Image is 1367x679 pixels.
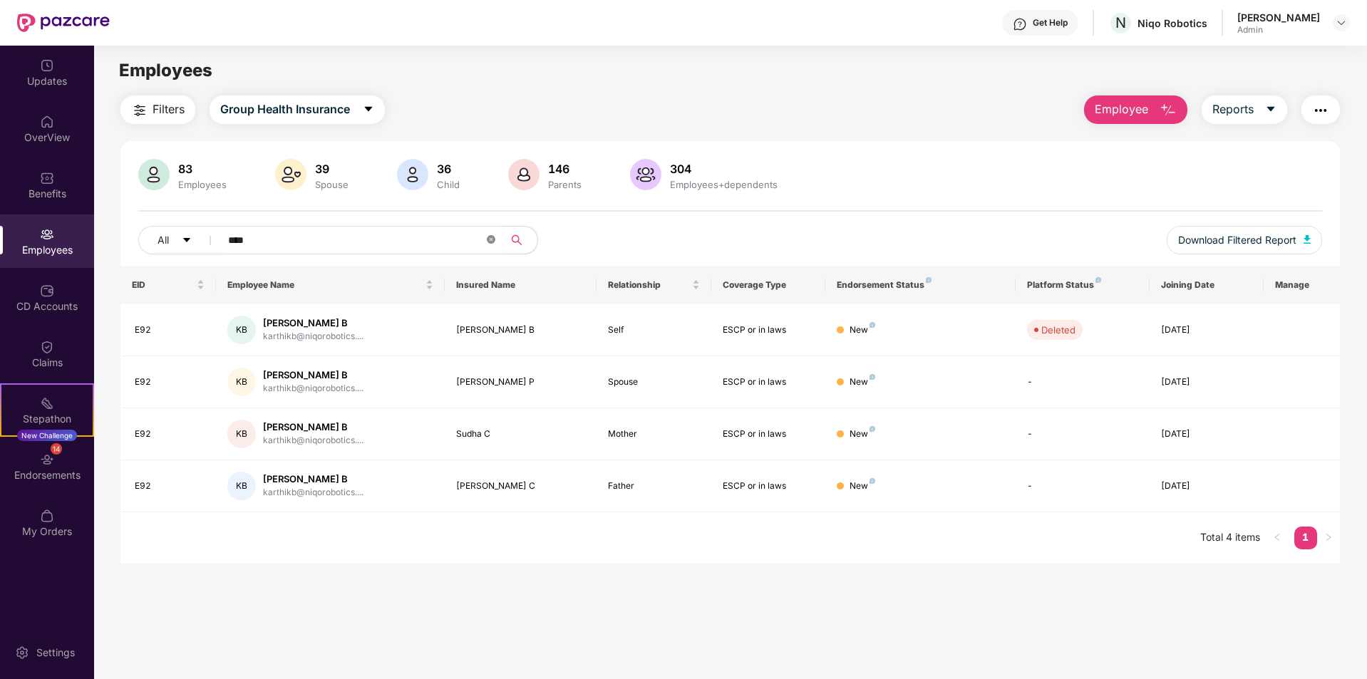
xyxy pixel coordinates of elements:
div: ESCP or in laws [723,323,814,337]
div: 83 [175,162,229,176]
img: svg+xml;base64,PHN2ZyB4bWxucz0iaHR0cDovL3d3dy53My5vcmcvMjAwMC9zdmciIHdpZHRoPSIyMSIgaGVpZ2h0PSIyMC... [40,396,54,410]
button: left [1266,527,1289,549]
div: Father [608,480,699,493]
img: svg+xml;base64,PHN2ZyBpZD0iTXlfT3JkZXJzIiBkYXRhLW5hbWU9Ik15IE9yZGVycyIgeG1sbnM9Imh0dHA6Ly93d3cudz... [40,509,54,523]
div: ESCP or in laws [723,375,814,389]
div: New [850,375,875,389]
img: svg+xml;base64,PHN2ZyBpZD0iSG9tZSIgeG1sbnM9Imh0dHA6Ly93d3cudzMub3JnLzIwMDAvc3ZnIiB3aWR0aD0iMjAiIG... [40,115,54,129]
div: New [850,427,875,441]
th: Employee Name [216,266,445,304]
span: Download Filtered Report [1178,232,1296,248]
div: ESCP or in laws [723,480,814,493]
img: svg+xml;base64,PHN2ZyB4bWxucz0iaHR0cDovL3d3dy53My5vcmcvMjAwMC9zdmciIHhtbG5zOnhsaW5rPSJodHRwOi8vd3... [508,159,540,190]
img: svg+xml;base64,PHN2ZyB4bWxucz0iaHR0cDovL3d3dy53My5vcmcvMjAwMC9zdmciIHhtbG5zOnhsaW5rPSJodHRwOi8vd3... [1160,102,1177,119]
img: svg+xml;base64,PHN2ZyB4bWxucz0iaHR0cDovL3d3dy53My5vcmcvMjAwMC9zdmciIHhtbG5zOnhsaW5rPSJodHRwOi8vd3... [397,159,428,190]
button: Reportscaret-down [1202,95,1287,124]
img: svg+xml;base64,PHN2ZyB4bWxucz0iaHR0cDovL3d3dy53My5vcmcvMjAwMC9zdmciIHdpZHRoPSI4IiBoZWlnaHQ9IjgiIH... [870,426,875,432]
div: 146 [545,162,584,176]
span: Relationship [608,279,688,291]
div: Spouse [312,179,351,190]
a: 1 [1294,527,1317,548]
div: Admin [1237,24,1320,36]
div: karthikb@niqorobotics.... [263,486,363,499]
th: Manage [1264,266,1340,304]
div: Endorsement Status [837,279,1004,291]
div: Settings [32,646,79,660]
img: svg+xml;base64,PHN2ZyB4bWxucz0iaHR0cDovL3d3dy53My5vcmcvMjAwMC9zdmciIHdpZHRoPSIyNCIgaGVpZ2h0PSIyNC... [1312,102,1329,119]
span: Reports [1212,100,1254,118]
td: - [1016,460,1149,512]
span: left [1273,533,1281,541]
div: New Challenge [17,430,77,441]
div: Deleted [1041,323,1075,337]
span: close-circle [487,235,495,244]
div: [PERSON_NAME] C [456,480,586,493]
div: Spouse [608,375,699,389]
span: Employee Name [227,279,423,291]
div: Sudha C [456,427,586,441]
span: caret-down [182,235,192,247]
span: Group Health Insurance [220,100,350,118]
div: Niqo Robotics [1138,16,1207,30]
img: svg+xml;base64,PHN2ZyB4bWxucz0iaHR0cDovL3d3dy53My5vcmcvMjAwMC9zdmciIHhtbG5zOnhsaW5rPSJodHRwOi8vd3... [1304,235,1311,244]
div: Child [434,179,463,190]
img: svg+xml;base64,PHN2ZyB4bWxucz0iaHR0cDovL3d3dy53My5vcmcvMjAwMC9zdmciIHhtbG5zOnhsaW5rPSJodHRwOi8vd3... [630,159,661,190]
span: Employee [1095,100,1148,118]
td: - [1016,408,1149,460]
button: right [1317,527,1340,549]
span: All [158,232,169,248]
th: Relationship [597,266,711,304]
span: EID [132,279,194,291]
img: svg+xml;base64,PHN2ZyB4bWxucz0iaHR0cDovL3d3dy53My5vcmcvMjAwMC9zdmciIHdpZHRoPSI4IiBoZWlnaHQ9IjgiIH... [870,478,875,484]
div: [DATE] [1161,323,1252,337]
img: svg+xml;base64,PHN2ZyB4bWxucz0iaHR0cDovL3d3dy53My5vcmcvMjAwMC9zdmciIHdpZHRoPSI4IiBoZWlnaHQ9IjgiIH... [926,277,932,283]
div: [PERSON_NAME] B [263,368,363,382]
th: EID [120,266,216,304]
div: E92 [135,323,205,337]
button: search [502,226,538,254]
img: svg+xml;base64,PHN2ZyB4bWxucz0iaHR0cDovL3d3dy53My5vcmcvMjAwMC9zdmciIHdpZHRoPSIyNCIgaGVpZ2h0PSIyNC... [131,102,148,119]
span: close-circle [487,234,495,247]
div: Parents [545,179,584,190]
div: Employees [175,179,229,190]
img: svg+xml;base64,PHN2ZyBpZD0iQ2xhaW0iIHhtbG5zPSJodHRwOi8vd3d3LnczLm9yZy8yMDAwL3N2ZyIgd2lkdGg9IjIwIi... [40,340,54,354]
div: karthikb@niqorobotics.... [263,434,363,447]
li: Next Page [1317,527,1340,549]
div: [PERSON_NAME] P [456,375,586,389]
div: KB [227,472,256,500]
td: - [1016,356,1149,408]
div: [PERSON_NAME] B [263,420,363,434]
div: [PERSON_NAME] B [456,323,586,337]
img: svg+xml;base64,PHN2ZyB4bWxucz0iaHR0cDovL3d3dy53My5vcmcvMjAwMC9zdmciIHhtbG5zOnhsaW5rPSJodHRwOi8vd3... [275,159,306,190]
div: karthikb@niqorobotics.... [263,382,363,395]
img: svg+xml;base64,PHN2ZyB4bWxucz0iaHR0cDovL3d3dy53My5vcmcvMjAwMC9zdmciIHhtbG5zOnhsaW5rPSJodHRwOi8vd3... [138,159,170,190]
div: [PERSON_NAME] B [263,316,363,330]
div: [DATE] [1161,375,1252,389]
span: Filters [153,100,185,118]
img: svg+xml;base64,PHN2ZyBpZD0iRHJvcGRvd24tMzJ4MzIiIHhtbG5zPSJodHRwOi8vd3d3LnczLm9yZy8yMDAwL3N2ZyIgd2... [1336,17,1347,28]
span: N [1115,14,1126,31]
div: KB [227,368,256,396]
div: Employees+dependents [667,179,780,190]
button: Group Health Insurancecaret-down [210,95,385,124]
span: right [1324,533,1333,541]
button: Employee [1084,95,1187,124]
div: E92 [135,480,205,493]
div: E92 [135,427,205,441]
div: karthikb@niqorobotics.... [263,330,363,343]
div: [DATE] [1161,480,1252,493]
div: 304 [667,162,780,176]
img: svg+xml;base64,PHN2ZyB4bWxucz0iaHR0cDovL3d3dy53My5vcmcvMjAwMC9zdmciIHdpZHRoPSI4IiBoZWlnaHQ9IjgiIH... [1095,277,1101,283]
div: ESCP or in laws [723,427,814,441]
div: 14 [51,443,62,455]
img: svg+xml;base64,PHN2ZyBpZD0iVXBkYXRlZCIgeG1sbnM9Imh0dHA6Ly93d3cudzMub3JnLzIwMDAvc3ZnIiB3aWR0aD0iMj... [40,58,54,73]
div: [DATE] [1161,427,1252,441]
img: svg+xml;base64,PHN2ZyBpZD0iQ0RfQWNjb3VudHMiIGRhdGEtbmFtZT0iQ0QgQWNjb3VudHMiIHhtbG5zPSJodHRwOi8vd3... [40,284,54,298]
th: Insured Name [445,266,597,304]
div: [PERSON_NAME] B [263,472,363,486]
th: Coverage Type [711,266,825,304]
div: KB [227,316,256,344]
button: Allcaret-down [138,226,225,254]
span: search [502,234,530,246]
div: Get Help [1033,17,1068,28]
